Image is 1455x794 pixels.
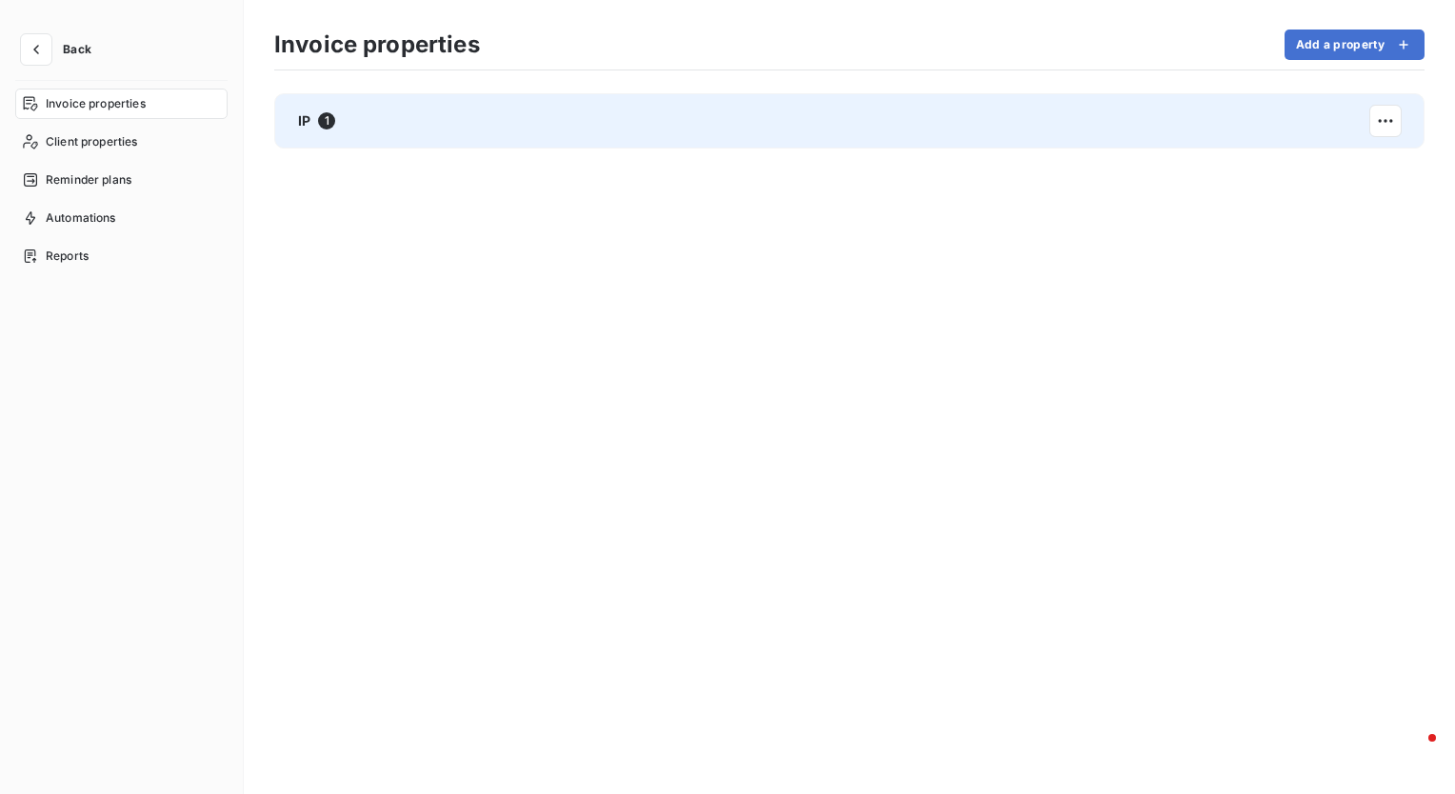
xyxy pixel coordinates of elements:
a: Reminder plans [15,165,228,195]
span: Reminder plans [46,171,131,189]
span: Automations [46,209,116,227]
a: Automations [15,203,228,233]
a: Client properties [15,127,228,157]
span: Client properties [46,133,138,150]
span: Reports [46,248,89,265]
button: Add a property [1285,30,1425,60]
span: Back [63,44,91,55]
span: IP [298,111,310,130]
span: Invoice properties [46,95,146,112]
span: 1 [318,112,335,129]
a: Invoice properties [15,89,228,119]
h3: Invoice properties [274,28,480,62]
iframe: Intercom live chat [1390,729,1436,775]
button: Back [15,34,107,65]
a: Reports [15,241,228,271]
